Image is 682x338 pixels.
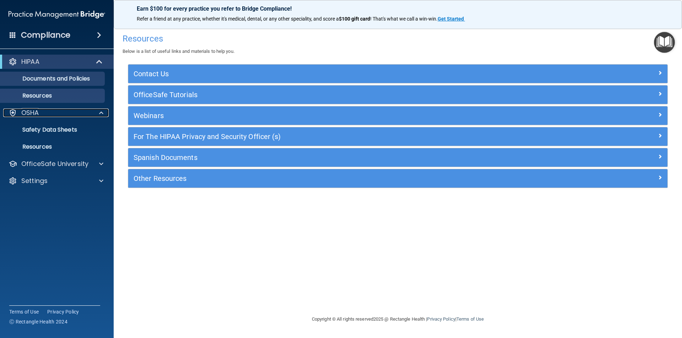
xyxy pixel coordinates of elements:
a: Privacy Policy [47,308,79,315]
h5: OfficeSafe Tutorials [134,91,527,99]
h5: For The HIPAA Privacy and Security Officer (s) [134,133,527,140]
a: Other Resources [134,173,662,184]
p: HIPAA [21,57,39,66]
span: Ⓒ Rectangle Health 2024 [9,318,67,325]
span: Below is a list of useful links and materials to help you. [123,49,234,54]
a: Get Started [438,16,465,22]
a: Settings [9,177,103,185]
h5: Spanish Documents [134,154,527,161]
h4: Resources [123,34,673,43]
strong: $100 gift card [339,16,370,22]
p: Settings [21,177,48,185]
p: OSHA [21,109,39,117]
img: PMB logo [9,7,105,22]
a: Terms of Use [456,316,484,322]
a: Webinars [134,110,662,121]
a: Contact Us [134,68,662,79]
h5: Webinars [134,112,527,120]
h4: Compliance [21,30,70,40]
p: Resources [5,143,102,150]
button: Open Resource Center [654,32,675,53]
a: Privacy Policy [427,316,455,322]
p: Earn $100 for every practice you refer to Bridge Compliance! [137,5,659,12]
p: Documents and Policies [5,75,102,82]
p: OfficeSafe University [21,160,88,168]
strong: Get Started [438,16,464,22]
a: Spanish Documents [134,152,662,163]
div: Copyright © All rights reserved 2025 @ Rectangle Health | | [268,308,527,331]
a: Terms of Use [9,308,39,315]
a: For The HIPAA Privacy and Security Officer (s) [134,131,662,142]
a: OfficeSafe Tutorials [134,89,662,100]
span: ! That's what we call a win-win. [370,16,438,22]
h5: Other Resources [134,174,527,182]
a: HIPAA [9,57,103,66]
p: Safety Data Sheets [5,126,102,133]
a: OSHA [9,109,103,117]
h5: Contact Us [134,70,527,78]
a: OfficeSafe University [9,160,103,168]
span: Refer a friend at any practice, whether it's medical, dental, or any other speciality, and score a [137,16,339,22]
p: Resources [5,92,102,99]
